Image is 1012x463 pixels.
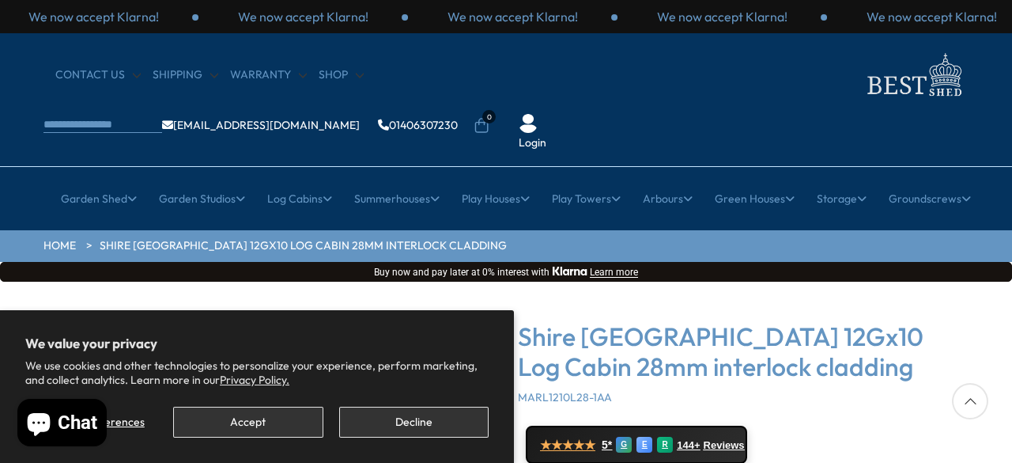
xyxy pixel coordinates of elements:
[889,179,971,218] a: Groundscrews
[28,8,159,25] p: We now accept Klarna!
[267,179,332,218] a: Log Cabins
[474,118,489,134] a: 0
[540,438,595,453] span: ★★★★★
[704,439,745,452] span: Reviews
[339,407,489,438] button: Decline
[153,67,218,83] a: Shipping
[43,238,76,254] a: HOME
[159,179,245,218] a: Garden Studios
[519,135,546,151] a: Login
[462,179,530,218] a: Play Houses
[220,373,289,387] a: Privacy Policy.
[616,437,632,453] div: G
[25,336,489,351] h2: We value your privacy
[519,114,538,133] img: User Icon
[173,407,323,438] button: Accept
[55,67,141,83] a: CONTACT US
[636,437,652,453] div: E
[354,179,440,218] a: Summerhouses
[552,179,621,218] a: Play Towers
[230,67,307,83] a: Warranty
[319,67,364,83] a: Shop
[13,399,111,450] inbox-online-store-chat: Shopify online store chat
[447,8,578,25] p: We now accept Klarna!
[408,8,617,25] div: 2 / 3
[657,437,673,453] div: R
[817,179,867,218] a: Storage
[25,359,489,387] p: We use cookies and other technologies to personalize your experience, perform marketing, and coll...
[162,120,360,131] a: [EMAIL_ADDRESS][DOMAIN_NAME]
[518,321,969,382] h3: Shire [GEOGRAPHIC_DATA] 12Gx10 Log Cabin 28mm interlock cladding
[617,8,827,25] div: 3 / 3
[677,439,700,452] span: 144+
[100,238,507,254] a: Shire [GEOGRAPHIC_DATA] 12Gx10 Log Cabin 28mm interlock cladding
[858,49,969,101] img: logo
[482,110,496,123] span: 0
[378,120,458,131] a: 01406307230
[715,179,795,218] a: Green Houses
[61,179,137,218] a: Garden Shed
[867,8,997,25] p: We now accept Klarna!
[518,390,612,404] span: MARL1210L28-1AA
[657,8,787,25] p: We now accept Klarna!
[643,179,693,218] a: Arbours
[238,8,368,25] p: We now accept Klarna!
[198,8,408,25] div: 1 / 3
